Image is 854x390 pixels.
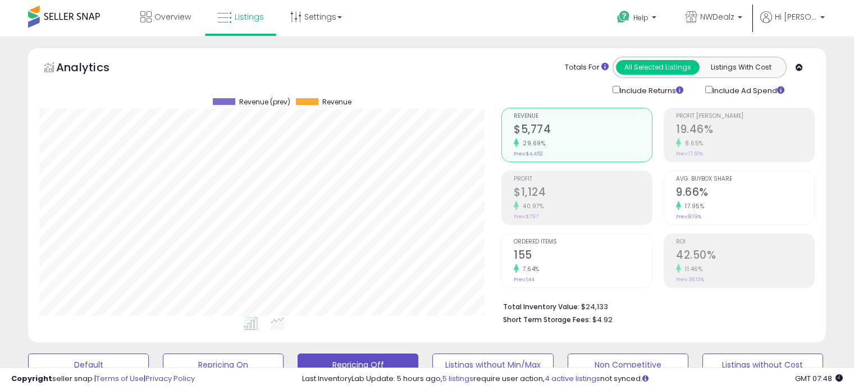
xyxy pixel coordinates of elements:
span: Revenue [514,113,652,120]
small: 11.46% [681,265,702,273]
small: Prev: $4,452 [514,150,543,157]
small: 29.69% [519,139,545,148]
a: 5 listings [442,373,473,384]
a: Privacy Policy [145,373,195,384]
button: All Selected Listings [616,60,700,75]
strong: Copyright [11,373,52,384]
button: Listings With Cost [699,60,783,75]
div: seller snap | | [11,374,195,384]
small: Prev: 8.19% [676,213,701,220]
small: 17.95% [681,202,704,210]
h2: $1,124 [514,186,652,201]
small: Prev: 17.91% [676,150,703,157]
span: Hi [PERSON_NAME] [775,11,817,22]
h5: Analytics [56,59,131,78]
h2: 9.66% [676,186,814,201]
button: Non Competitive [568,354,688,376]
small: Prev: $797 [514,213,538,220]
button: Listings without Cost [702,354,823,376]
span: Listings [235,11,264,22]
button: Repricing On [163,354,284,376]
span: NWDealz [700,11,734,22]
h2: 42.50% [676,249,814,264]
div: Totals For [565,62,609,73]
div: Last InventoryLab Update: 5 hours ago, require user action, not synced. [302,374,843,384]
span: Profit [514,176,652,182]
span: Revenue (prev) [239,98,290,106]
small: 40.97% [519,202,544,210]
span: $4.92 [592,314,613,325]
span: Profit [PERSON_NAME] [676,113,814,120]
span: ROI [676,239,814,245]
b: Total Inventory Value: [503,302,579,311]
small: Prev: 144 [514,276,535,283]
span: Help [633,13,649,22]
span: Overview [154,11,191,22]
b: Short Term Storage Fees: [503,315,591,324]
a: Hi [PERSON_NAME] [760,11,825,36]
span: 2025-08-18 07:48 GMT [795,373,843,384]
a: Terms of Use [96,373,144,384]
i: Get Help [616,10,631,24]
span: Ordered Items [514,239,652,245]
li: $24,133 [503,299,806,313]
div: Include Returns [604,84,697,97]
button: Default [28,354,149,376]
h2: $5,774 [514,123,652,138]
small: 8.65% [681,139,704,148]
h2: 155 [514,249,652,264]
span: Revenue [322,98,351,106]
button: Listings without Min/Max [432,354,553,376]
h2: 19.46% [676,123,814,138]
a: 4 active listings [545,373,600,384]
button: Repricing Off [298,354,418,376]
a: Help [608,2,668,36]
div: Include Ad Spend [697,84,802,97]
span: Avg. Buybox Share [676,176,814,182]
small: 7.64% [519,265,540,273]
small: Prev: 38.13% [676,276,704,283]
